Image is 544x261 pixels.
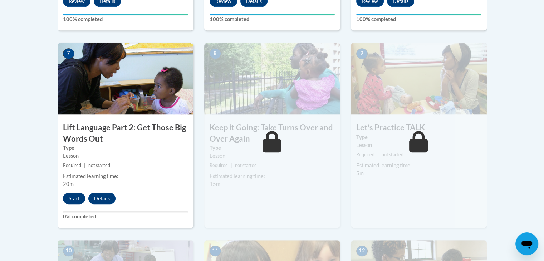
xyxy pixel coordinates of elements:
[382,152,403,157] span: not started
[88,193,116,204] button: Details
[235,163,257,168] span: not started
[204,43,340,114] img: Course Image
[210,163,228,168] span: Required
[210,48,221,59] span: 8
[231,163,232,168] span: |
[63,152,188,160] div: Lesson
[377,152,379,157] span: |
[351,43,487,114] img: Course Image
[210,152,335,160] div: Lesson
[63,163,81,168] span: Required
[356,15,481,23] label: 100% completed
[515,232,538,255] iframe: Button to launch messaging window
[84,163,85,168] span: |
[356,152,374,157] span: Required
[351,122,487,133] h3: Let’s Practice TALK
[210,172,335,180] div: Estimated learning time:
[210,246,221,256] span: 11
[63,144,188,152] label: Type
[63,246,74,256] span: 10
[356,14,481,15] div: Your progress
[356,48,368,59] span: 9
[63,172,188,180] div: Estimated learning time:
[356,162,481,169] div: Estimated learning time:
[63,15,188,23] label: 100% completed
[356,133,481,141] label: Type
[63,181,74,187] span: 20m
[356,170,364,176] span: 5m
[356,141,481,149] div: Lesson
[63,193,85,204] button: Start
[210,14,335,15] div: Your progress
[63,14,188,15] div: Your progress
[63,48,74,59] span: 7
[58,122,193,144] h3: Lift Language Part 2: Get Those Big Words Out
[204,122,340,144] h3: Keep it Going: Take Turns Over and Over Again
[63,213,188,221] label: 0% completed
[58,43,193,114] img: Course Image
[210,181,220,187] span: 15m
[210,144,335,152] label: Type
[210,15,335,23] label: 100% completed
[88,163,110,168] span: not started
[356,246,368,256] span: 12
